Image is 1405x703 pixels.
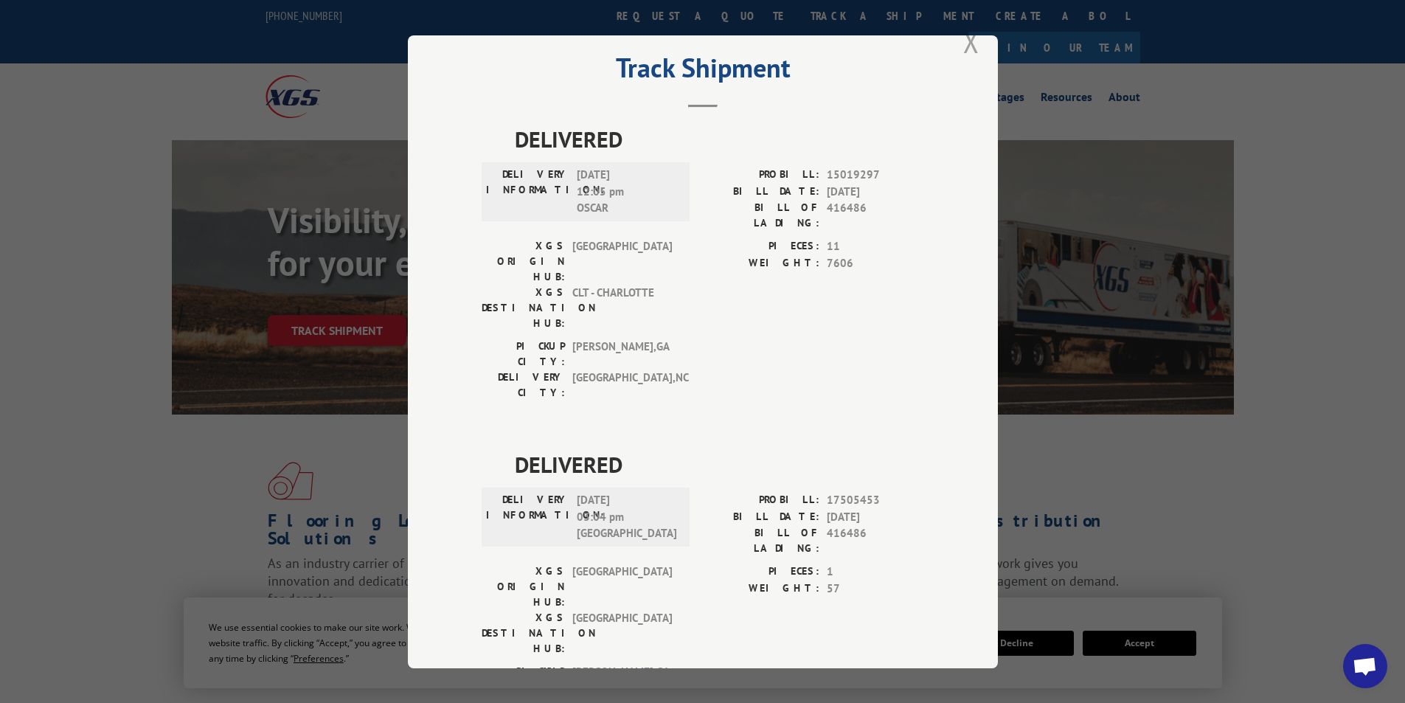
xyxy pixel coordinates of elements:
span: DELIVERED [515,122,924,156]
div: Open chat [1343,644,1387,688]
span: 57 [827,580,924,597]
span: [GEOGRAPHIC_DATA] [572,610,672,657]
label: DELIVERY CITY: [482,370,565,401]
span: 416486 [827,200,924,231]
label: WEIGHT: [703,254,819,271]
label: PROBILL: [703,492,819,509]
span: 11 [827,238,924,255]
label: BILL DATE: [703,508,819,525]
span: [DATE] 12:05 pm OSCAR [577,167,676,217]
label: BILL OF LADING: [703,200,819,231]
button: Close modal [963,22,979,61]
label: DELIVERY INFORMATION: [486,492,569,542]
span: CLT - CHARLOTTE [572,285,672,331]
span: 17505453 [827,492,924,509]
label: PIECES: [703,238,819,255]
span: 1 [827,564,924,581]
label: XGS DESTINATION HUB: [482,610,565,657]
label: XGS DESTINATION HUB: [482,285,565,331]
label: BILL DATE: [703,183,819,200]
span: [DATE] [827,508,924,525]
label: PROBILL: [703,167,819,184]
label: PICKUP CITY: [482,339,565,370]
span: 7606 [827,254,924,271]
label: DELIVERY INFORMATION: [486,167,569,217]
span: [DATE] 03:04 pm [GEOGRAPHIC_DATA] [577,492,676,542]
span: [GEOGRAPHIC_DATA] , NC [572,370,672,401]
span: 416486 [827,525,924,556]
span: [GEOGRAPHIC_DATA] [572,238,672,285]
span: [PERSON_NAME] , GA [572,664,672,695]
label: BILL OF LADING: [703,525,819,556]
label: WEIGHT: [703,580,819,597]
label: XGS ORIGIN HUB: [482,238,565,285]
span: [DATE] [827,183,924,200]
h2: Track Shipment [482,58,924,86]
label: PIECES: [703,564,819,581]
span: [GEOGRAPHIC_DATA] [572,564,672,610]
span: DELIVERED [515,448,924,481]
label: PICKUP CITY: [482,664,565,695]
span: 15019297 [827,167,924,184]
label: XGS ORIGIN HUB: [482,564,565,610]
span: [PERSON_NAME] , GA [572,339,672,370]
